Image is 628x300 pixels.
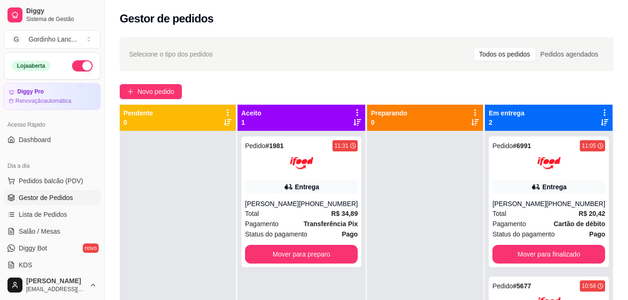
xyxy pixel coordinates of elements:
div: 11:31 [334,142,348,150]
div: Acesso Rápido [4,117,101,132]
strong: # 5677 [513,282,531,290]
span: Selecione o tipo dos pedidos [129,49,213,59]
p: 0 [371,118,407,127]
span: Status do pagamento [492,229,555,239]
span: Gestor de Pedidos [19,193,73,202]
p: Pendente [123,108,153,118]
span: Pedidos balcão (PDV) [19,176,83,186]
p: Preparando [371,108,407,118]
button: Alterar Status [72,60,93,71]
img: ifood [290,151,313,175]
span: Status do pagamento [245,229,307,239]
a: Diggy Botnovo [4,241,101,256]
div: Entrega [542,182,567,192]
span: Pedido [245,142,266,150]
p: 1 [241,118,261,127]
p: Aceito [241,108,261,118]
article: Renovação automática [15,97,71,105]
span: Total [492,208,506,219]
div: Entrega [295,182,319,192]
button: Pedidos balcão (PDV) [4,173,101,188]
span: Lista de Pedidos [19,210,67,219]
strong: Transferência Pix [303,220,358,228]
div: 10:58 [582,282,596,290]
div: Gordinho Lanc ... [29,35,77,44]
div: [PHONE_NUMBER] [546,199,605,208]
div: Todos os pedidos [474,48,535,61]
a: Diggy ProRenovaçãoautomática [4,83,101,110]
span: Sistema de Gestão [26,15,97,23]
strong: # 6991 [513,142,531,150]
span: Pagamento [492,219,526,229]
a: Salão / Mesas [4,224,101,239]
div: Loja aberta [12,61,51,71]
div: [PERSON_NAME] [492,199,546,208]
span: Total [245,208,259,219]
strong: R$ 20,42 [579,210,606,217]
p: Em entrega [489,108,524,118]
div: 11:05 [582,142,596,150]
span: Pagamento [245,219,279,229]
h2: Gestor de pedidos [120,11,214,26]
span: Diggy Bot [19,243,47,253]
strong: Pago [342,230,358,238]
button: Novo pedido [120,84,182,99]
button: [PERSON_NAME][EMAIL_ADDRESS][DOMAIN_NAME] [4,274,101,296]
span: Pedido [492,142,513,150]
span: [EMAIL_ADDRESS][DOMAIN_NAME] [26,286,86,293]
span: Salão / Mesas [19,227,60,236]
div: Pedidos agendados [535,48,604,61]
span: KDS [19,260,32,270]
a: Dashboard [4,132,101,147]
div: Dia a dia [4,158,101,173]
span: Diggy [26,7,97,15]
span: Novo pedido [137,86,174,97]
strong: R$ 34,89 [331,210,358,217]
button: Select a team [4,30,101,49]
a: KDS [4,257,101,272]
button: Mover para finalizado [492,245,605,264]
span: Dashboard [19,135,51,144]
a: DiggySistema de Gestão [4,4,101,26]
div: [PERSON_NAME] [245,199,299,208]
img: ifood [537,151,561,175]
article: Diggy Pro [17,88,44,95]
span: plus [127,88,134,95]
p: 0 [123,118,153,127]
strong: Cartão de débito [554,220,605,228]
p: 2 [489,118,524,127]
button: Mover para preparo [245,245,358,264]
div: [PHONE_NUMBER] [299,199,358,208]
a: Gestor de Pedidos [4,190,101,205]
strong: Pago [589,230,605,238]
a: Lista de Pedidos [4,207,101,222]
span: Pedido [492,282,513,290]
strong: # 1981 [266,142,284,150]
span: [PERSON_NAME] [26,277,86,286]
span: G [12,35,21,44]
